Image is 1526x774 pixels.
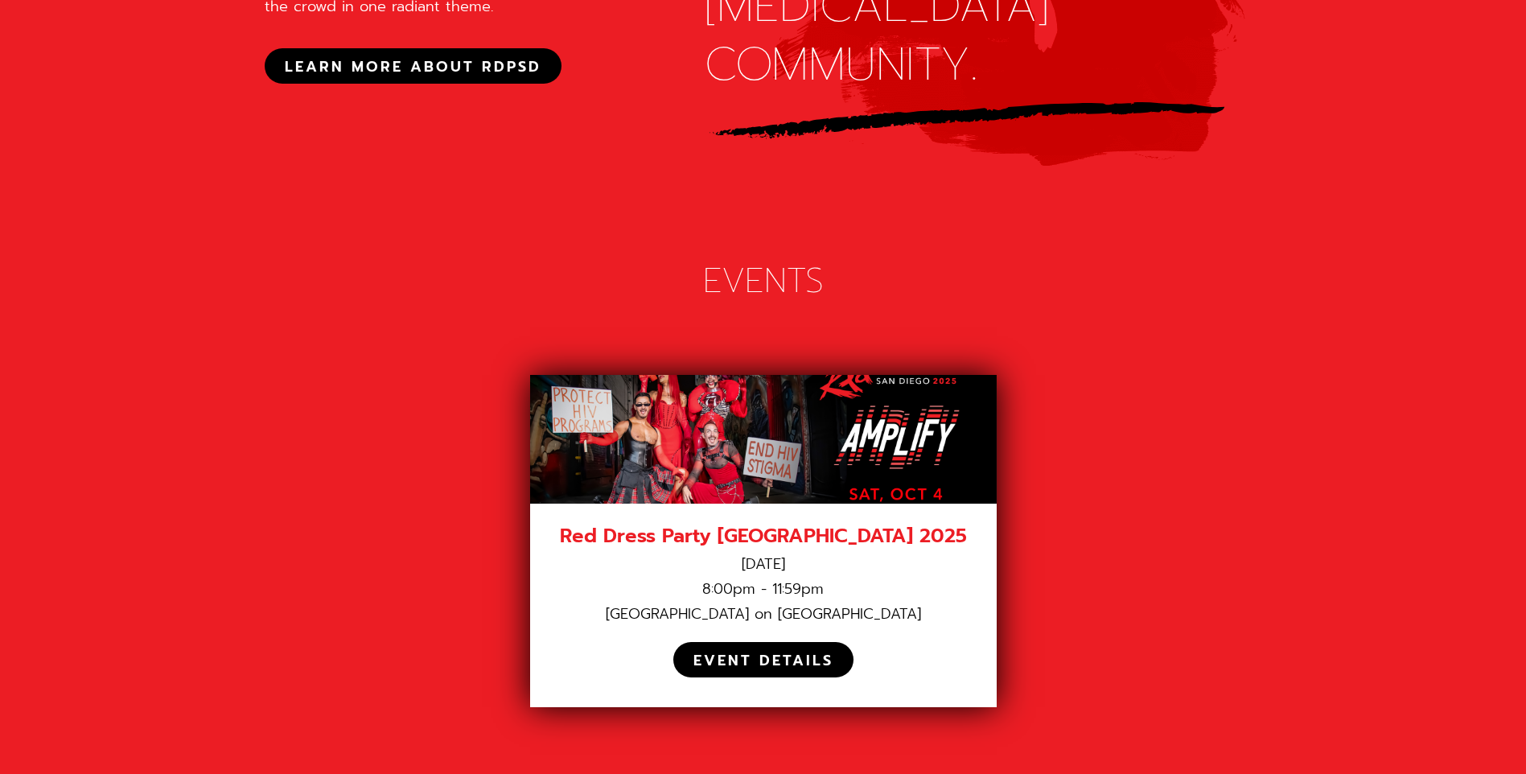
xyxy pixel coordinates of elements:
a: LEARN MORE ABOUT RDPSD [265,48,561,84]
div: Red Dress Party [GEOGRAPHIC_DATA] 2025 [550,524,977,549]
div: EVENT DETAILS [693,652,833,670]
div: [GEOGRAPHIC_DATA] on [GEOGRAPHIC_DATA] [550,605,977,624]
div: [DATE] [550,555,977,574]
a: Red Dress Party [GEOGRAPHIC_DATA] 2025[DATE]8:00pm - 11:59pm[GEOGRAPHIC_DATA] on [GEOGRAPHIC_DATA... [530,375,997,707]
div: EVENTS [265,259,1262,303]
div: 8:00pm - 11:59pm [550,580,977,599]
